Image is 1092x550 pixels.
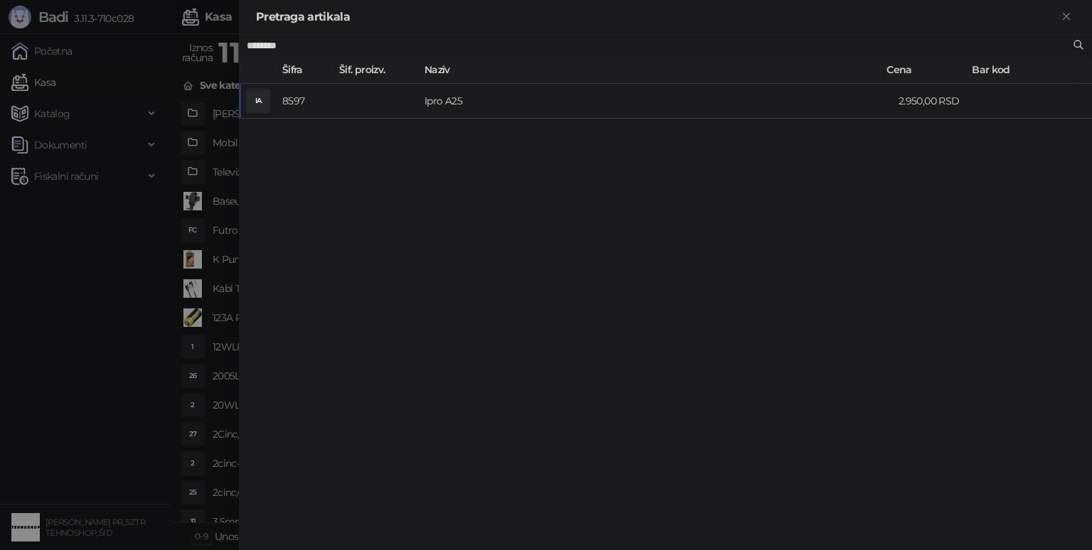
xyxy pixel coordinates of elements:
div: Pretraga artikala [256,9,1058,26]
th: Šif. proizv. [333,56,419,84]
td: 8597 [277,84,333,119]
td: Ipro A25 [419,84,893,119]
th: Šifra [277,56,333,84]
th: Cena [881,56,966,84]
th: Naziv [419,56,881,84]
th: Bar kod [966,56,1080,84]
button: Zatvori [1058,9,1075,26]
div: IA [247,90,269,112]
td: 2.950,00 RSD [893,84,978,119]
